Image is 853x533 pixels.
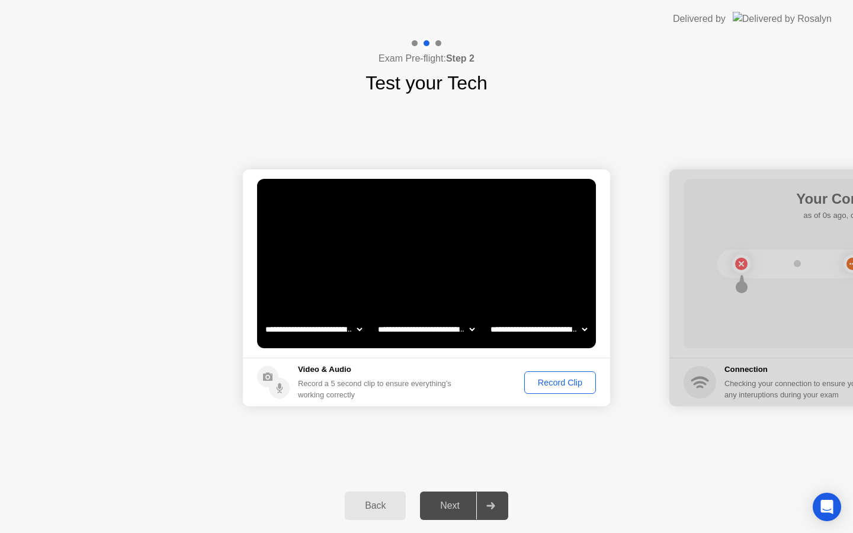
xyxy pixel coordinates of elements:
[420,492,508,520] button: Next
[379,52,474,66] h4: Exam Pre-flight:
[424,500,476,511] div: Next
[263,317,364,341] select: Available cameras
[733,12,832,25] img: Delivered by Rosalyn
[528,378,592,387] div: Record Clip
[298,364,456,375] h5: Video & Audio
[345,492,406,520] button: Back
[376,317,477,341] select: Available speakers
[673,12,726,26] div: Delivered by
[365,69,488,97] h1: Test your Tech
[298,378,456,400] div: Record a 5 second clip to ensure everything’s working correctly
[348,500,402,511] div: Back
[488,317,589,341] select: Available microphones
[524,371,596,394] button: Record Clip
[813,493,841,521] div: Open Intercom Messenger
[446,53,474,63] b: Step 2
